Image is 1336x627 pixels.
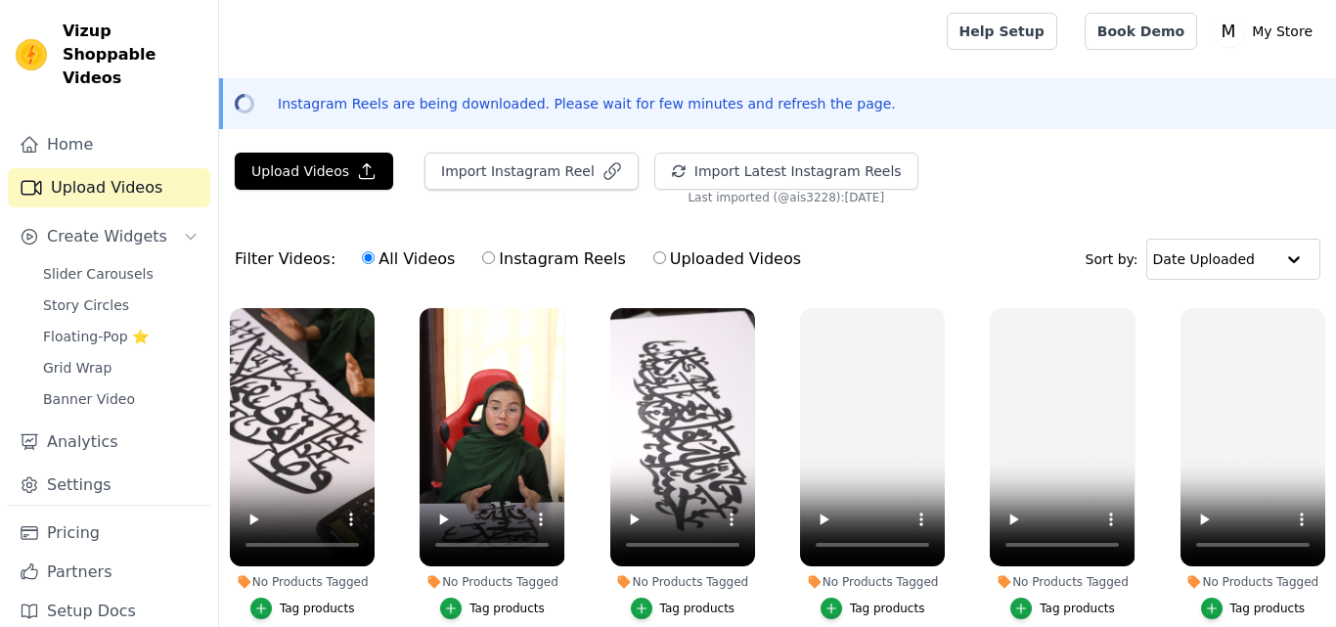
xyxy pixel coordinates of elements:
[31,291,210,319] a: Story Circles
[43,389,135,409] span: Banner Video
[990,574,1135,590] div: No Products Tagged
[1201,598,1306,619] button: Tag products
[660,601,735,616] div: Tag products
[8,168,210,207] a: Upload Videos
[250,598,355,619] button: Tag products
[1010,598,1115,619] button: Tag products
[610,574,755,590] div: No Products Tagged
[31,354,210,381] a: Grid Wrap
[31,385,210,413] a: Banner Video
[43,358,111,378] span: Grid Wrap
[653,251,666,264] input: Uploaded Videos
[43,264,154,284] span: Slider Carousels
[1222,22,1236,41] text: M
[8,466,210,505] a: Settings
[481,246,626,272] label: Instagram Reels
[440,598,545,619] button: Tag products
[235,153,393,190] button: Upload Videos
[280,601,355,616] div: Tag products
[482,251,495,264] input: Instagram Reels
[8,423,210,462] a: Analytics
[800,574,945,590] div: No Products Tagged
[47,225,167,248] span: Create Widgets
[469,601,545,616] div: Tag products
[278,94,896,113] p: Instagram Reels are being downloaded. Please wait for few minutes and refresh the page.
[43,295,129,315] span: Story Circles
[1040,601,1115,616] div: Tag products
[8,217,210,256] button: Create Widgets
[63,20,202,90] span: Vizup Shoppable Videos
[947,13,1057,50] a: Help Setup
[688,190,884,205] span: Last imported (@ ais3228 ): [DATE]
[31,323,210,350] a: Floating-Pop ⭐
[424,153,639,190] button: Import Instagram Reel
[235,237,812,282] div: Filter Videos:
[1244,14,1320,49] p: My Store
[850,601,925,616] div: Tag products
[1213,14,1320,49] button: M My Store
[1180,574,1325,590] div: No Products Tagged
[16,39,47,70] img: Vizup
[8,125,210,164] a: Home
[230,574,375,590] div: No Products Tagged
[8,514,210,553] a: Pricing
[361,246,456,272] label: All Videos
[1086,239,1321,280] div: Sort by:
[31,260,210,288] a: Slider Carousels
[821,598,925,619] button: Tag products
[8,553,210,592] a: Partners
[652,246,802,272] label: Uploaded Videos
[43,327,149,346] span: Floating-Pop ⭐
[1230,601,1306,616] div: Tag products
[654,153,918,190] button: Import Latest Instagram Reels
[1085,13,1197,50] a: Book Demo
[631,598,735,619] button: Tag products
[420,574,564,590] div: No Products Tagged
[362,251,375,264] input: All Videos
